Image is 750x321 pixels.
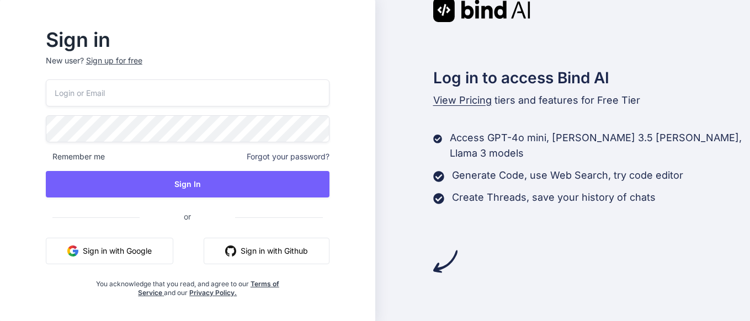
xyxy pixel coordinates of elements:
p: Generate Code, use Web Search, try code editor [452,168,683,183]
img: github [225,245,236,256]
img: google [67,245,78,256]
input: Login or Email [46,79,329,106]
h2: Sign in [46,31,329,49]
div: Sign up for free [86,55,142,66]
p: New user? [46,55,329,79]
span: Forgot your password? [247,151,329,162]
span: or [140,203,235,230]
button: Sign in with Github [204,238,329,264]
img: arrow [433,249,458,274]
div: You acknowledge that you read, and agree to our and our [93,273,282,297]
a: Terms of Service [138,280,279,297]
p: Create Threads, save your history of chats [452,190,656,205]
span: View Pricing [433,94,492,106]
a: Privacy Policy. [189,288,237,297]
button: Sign In [46,171,329,197]
button: Sign in with Google [46,238,173,264]
span: Remember me [46,151,105,162]
p: Access GPT-4o mini, [PERSON_NAME] 3.5 [PERSON_NAME], Llama 3 models [450,130,750,161]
